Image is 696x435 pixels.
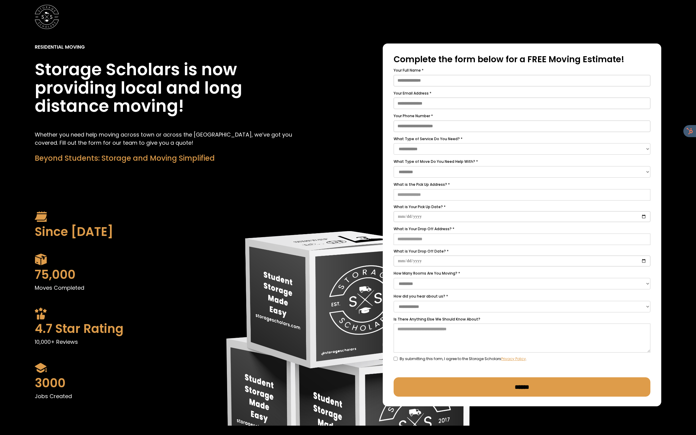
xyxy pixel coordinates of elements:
span: By submitting this form, I agree to the Storage Scholars . [400,356,527,362]
label: What is Your Drop Off Address? * [394,226,650,232]
p: Jobs Created [35,392,313,400]
form: Free Estimate Form [394,67,650,397]
label: Your Email Address * [394,90,650,97]
label: What Type of Move Do You Need Help With? * [394,158,650,165]
div: Residential Moving [35,43,85,51]
p: Whether you need help moving across town or across the [GEOGRAPHIC_DATA], we’ve got you covered. ... [35,130,313,147]
p: Moves Completed [35,284,313,292]
label: How did you hear about us? * [394,293,650,300]
input: By submitting this form, I agree to the Storage ScholarsPrivacy Policy. [394,357,398,361]
label: Your Full Name * [394,67,650,74]
a: Privacy Policy [501,356,526,361]
img: Storage Scholars main logo [35,5,59,29]
div: Since [DATE] [35,223,313,241]
div: Complete the form below for a FREE Moving Estimate! [394,53,650,66]
div: 75,000 [35,266,313,284]
h1: Storage Scholars is now providing local and long distance moving! [35,60,313,115]
label: What is the Pick Up Address? * [394,181,650,188]
label: What is Your Drop Off Date? * [394,248,650,255]
div: 4.7 Star Rating [35,320,313,338]
label: Your Phone Number * [394,113,650,119]
div: 3000 [35,374,313,392]
div: Beyond Students: Storage and Moving Simplified [35,153,313,164]
label: What is Your Pick Up Date? * [394,204,650,210]
label: Is There Anything Else We Should Know About? [394,316,650,323]
label: What Type of Service Do You Need? * [394,136,650,142]
p: 10,000+ Reviews [35,338,313,346]
label: How Many Rooms Are You Moving? * [394,270,650,277]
